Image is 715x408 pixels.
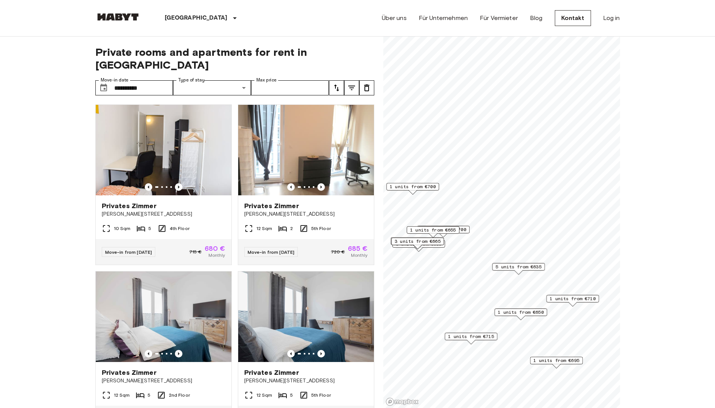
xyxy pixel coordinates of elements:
[256,225,273,232] span: 12 Sqm
[546,295,599,307] div: Map marker
[178,77,205,83] label: Type of stay
[448,333,494,340] span: 1 units from €715
[386,183,439,195] div: Map marker
[256,392,273,399] span: 12 Sqm
[410,227,456,233] span: 1 units from €655
[105,249,152,255] span: Move-in from [DATE]
[498,309,544,316] span: 1 units from €650
[329,80,344,95] button: tune
[311,392,331,399] span: 5th Floor
[170,225,190,232] span: 4th Floor
[344,80,359,95] button: tune
[95,46,374,71] span: Private rooms and apartments for rent in [GEOGRAPHIC_DATA]
[145,183,152,191] button: Previous image
[395,238,441,245] span: 3 units from €665
[386,397,419,406] a: Mapbox logo
[244,368,299,377] span: Privates Zimmer
[533,357,579,364] span: 1 units from €695
[530,357,583,368] div: Map marker
[382,14,407,23] a: Über uns
[317,350,325,357] button: Previous image
[248,249,295,255] span: Move-in from [DATE]
[348,245,368,252] span: 685 €
[331,248,345,255] span: 720 €
[290,225,293,232] span: 2
[102,368,156,377] span: Privates Zimmer
[95,104,232,265] a: Marketing picture of unit DE-01-302-010-01Previous imagePrevious imagePrivates Zimmer[PERSON_NAME...
[417,226,470,238] div: Map marker
[311,225,331,232] span: 5th Floor
[205,245,225,252] span: 680 €
[175,350,182,357] button: Previous image
[102,201,156,210] span: Privates Zimmer
[495,264,541,270] span: 5 units from €635
[555,10,591,26] a: Kontakt
[101,77,129,83] label: Move-in date
[390,237,443,249] div: Map marker
[317,183,325,191] button: Previous image
[96,271,231,362] img: Marketing picture of unit DE-01-008-004-05HF
[244,210,368,218] span: [PERSON_NAME][STREET_ADDRESS]
[244,377,368,385] span: [PERSON_NAME][STREET_ADDRESS]
[392,240,445,252] div: Map marker
[420,226,466,233] span: 1 units from €700
[149,225,151,232] span: 5
[95,13,141,21] img: Habyt
[256,77,277,83] label: Max price
[287,350,295,357] button: Previous image
[189,248,202,255] span: 715 €
[391,238,444,249] div: Map marker
[114,225,131,232] span: 10 Sqm
[444,333,497,344] div: Map marker
[390,183,436,190] span: 1 units from €700
[244,201,299,210] span: Privates Zimmer
[290,392,293,399] span: 5
[208,252,225,259] span: Monthly
[603,14,620,23] a: Log in
[492,263,545,275] div: Map marker
[480,14,518,23] a: Für Vermieter
[175,183,182,191] button: Previous image
[287,183,295,191] button: Previous image
[359,80,374,95] button: tune
[96,105,231,195] img: Marketing picture of unit DE-01-302-010-01
[102,210,225,218] span: [PERSON_NAME][STREET_ADDRESS]
[96,80,111,95] button: Choose date, selected date is 30 Oct 2025
[238,104,374,265] a: Marketing picture of unit DE-01-302-013-01Previous imagePrevious imagePrivates Zimmer[PERSON_NAME...
[407,226,459,238] div: Map marker
[419,14,468,23] a: Für Unternehmen
[530,14,543,23] a: Blog
[165,14,228,23] p: [GEOGRAPHIC_DATA]
[238,271,374,362] img: Marketing picture of unit DE-01-008-007-04HF
[550,295,596,302] span: 1 units from €710
[148,392,150,399] span: 5
[351,252,367,259] span: Monthly
[238,105,374,195] img: Marketing picture of unit DE-01-302-013-01
[494,308,547,320] div: Map marker
[114,392,130,399] span: 12 Sqm
[102,377,225,385] span: [PERSON_NAME][STREET_ADDRESS]
[145,350,152,357] button: Previous image
[169,392,190,399] span: 2nd Floor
